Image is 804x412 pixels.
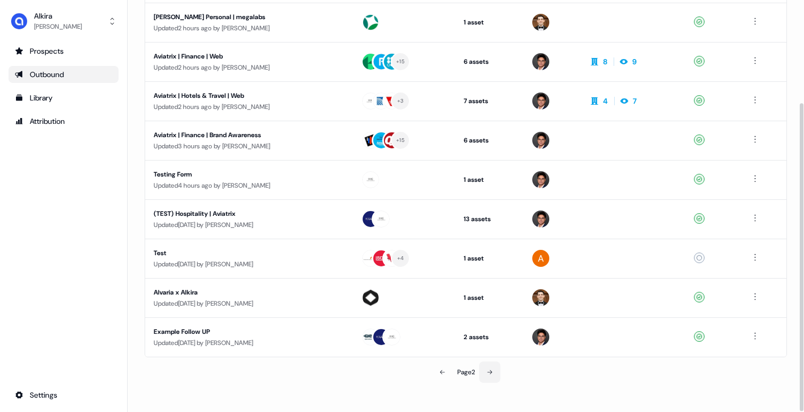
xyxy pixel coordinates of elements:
[396,57,405,66] div: + 15
[532,211,549,228] img: Hugh
[9,113,119,130] a: Go to attribution
[532,171,549,188] img: Hugh
[633,96,636,106] div: 7
[154,51,344,62] div: Aviatrix | Finance | Web
[464,17,515,28] div: 1 asset
[9,43,119,60] a: Go to prospects
[154,338,344,348] div: Updated [DATE] by [PERSON_NAME]
[464,332,515,342] div: 2 assets
[15,69,112,80] div: Outbound
[532,14,549,31] img: Carlos
[15,93,112,103] div: Library
[15,46,112,56] div: Prospects
[532,132,549,149] img: Hugh
[532,289,549,306] img: Carlos
[464,214,515,224] div: 13 assets
[154,259,344,270] div: Updated [DATE] by [PERSON_NAME]
[34,11,82,21] div: Alkira
[154,90,344,101] div: Aviatrix | Hotels & Travel | Web
[154,208,344,219] div: (TEST) Hospitality | Aviatrix
[532,329,549,346] img: Hugh
[154,141,344,152] div: Updated 3 hours ago by [PERSON_NAME]
[154,298,344,309] div: Updated [DATE] by [PERSON_NAME]
[464,56,515,67] div: 6 assets
[154,180,344,191] div: Updated 4 hours ago by [PERSON_NAME]
[532,53,549,70] img: Hugh
[154,220,344,230] div: Updated [DATE] by [PERSON_NAME]
[464,292,515,303] div: 1 asset
[396,136,405,145] div: + 15
[154,102,344,112] div: Updated 2 hours ago by [PERSON_NAME]
[9,386,119,403] a: Go to integrations
[532,250,549,267] img: Apoorva
[632,56,636,67] div: 9
[154,326,344,337] div: Example Follow UP
[9,9,119,34] button: Alkira[PERSON_NAME]
[154,23,344,33] div: Updated 2 hours ago by [PERSON_NAME]
[464,135,515,146] div: 6 assets
[397,96,404,106] div: + 3
[464,174,515,185] div: 1 asset
[34,21,82,32] div: [PERSON_NAME]
[464,96,515,106] div: 7 assets
[154,12,344,22] div: [PERSON_NAME] Personal | megalabs
[9,89,119,106] a: Go to templates
[457,367,475,377] div: Page 2
[532,93,549,110] img: Hugh
[603,56,607,67] div: 8
[397,254,404,263] div: + 4
[154,62,344,73] div: Updated 2 hours ago by [PERSON_NAME]
[154,169,344,180] div: Testing Form
[15,390,112,400] div: Settings
[154,130,344,140] div: Aviatrix | Finance | Brand Awareness
[9,66,119,83] a: Go to outbound experience
[15,116,112,127] div: Attribution
[154,248,344,258] div: Test
[464,253,515,264] div: 1 asset
[603,96,608,106] div: 4
[154,287,344,298] div: Alvaria x Alkira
